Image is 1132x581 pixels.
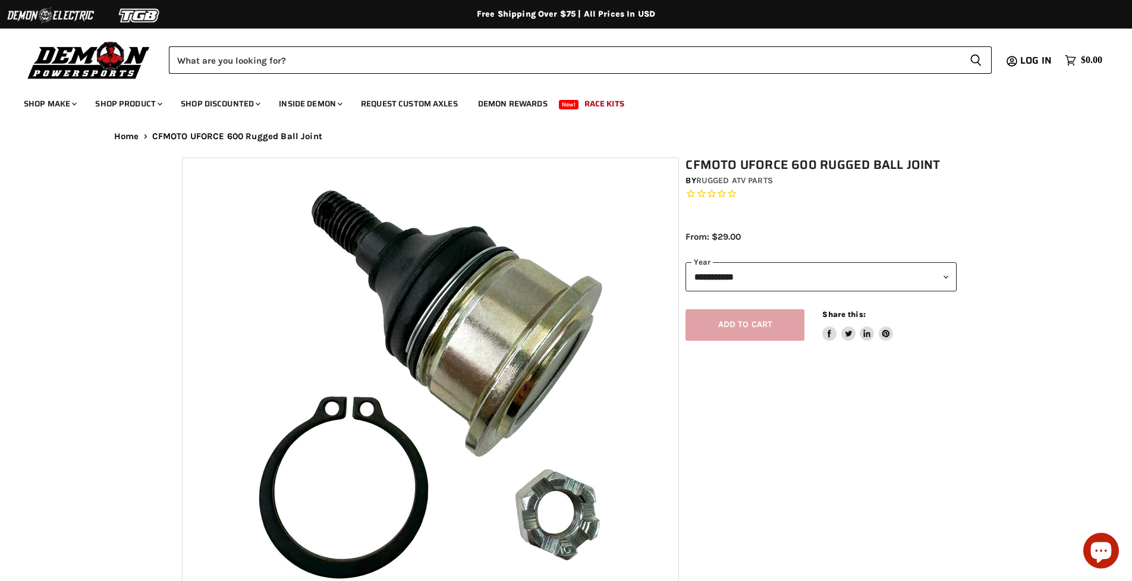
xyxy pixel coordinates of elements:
a: Race Kits [576,92,633,116]
a: Shop Make [15,92,84,116]
nav: Breadcrumbs [90,131,1042,142]
button: Search [960,46,992,74]
span: CFMOTO UFORCE 600 Rugged Ball Joint [152,131,322,142]
form: Product [169,46,992,74]
aside: Share this: [822,309,893,341]
div: Free Shipping Over $75 | All Prices In USD [90,9,1042,20]
a: Shop Product [86,92,169,116]
inbox-online-store-chat: Shopify online store chat [1080,533,1122,571]
span: $0.00 [1081,55,1102,66]
span: New! [559,100,579,109]
h1: CFMOTO UFORCE 600 Rugged Ball Joint [686,158,957,172]
img: Demon Electric Logo 2 [6,4,95,27]
a: Request Custom Axles [352,92,467,116]
a: Demon Rewards [469,92,556,116]
a: Inside Demon [270,92,350,116]
a: Shop Discounted [172,92,268,116]
a: Rugged ATV Parts [696,175,773,186]
img: TGB Logo 2 [95,4,184,27]
ul: Main menu [15,87,1099,116]
a: Log in [1015,55,1059,66]
a: Home [114,131,139,142]
select: year [686,262,957,291]
span: Rated 0.0 out of 5 stars 0 reviews [686,188,957,200]
a: $0.00 [1059,52,1108,69]
span: From: $29.00 [686,231,741,242]
span: Log in [1020,53,1052,68]
div: by [686,174,957,187]
span: Share this: [822,310,865,319]
img: Demon Powersports [24,39,154,81]
input: Search [169,46,960,74]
